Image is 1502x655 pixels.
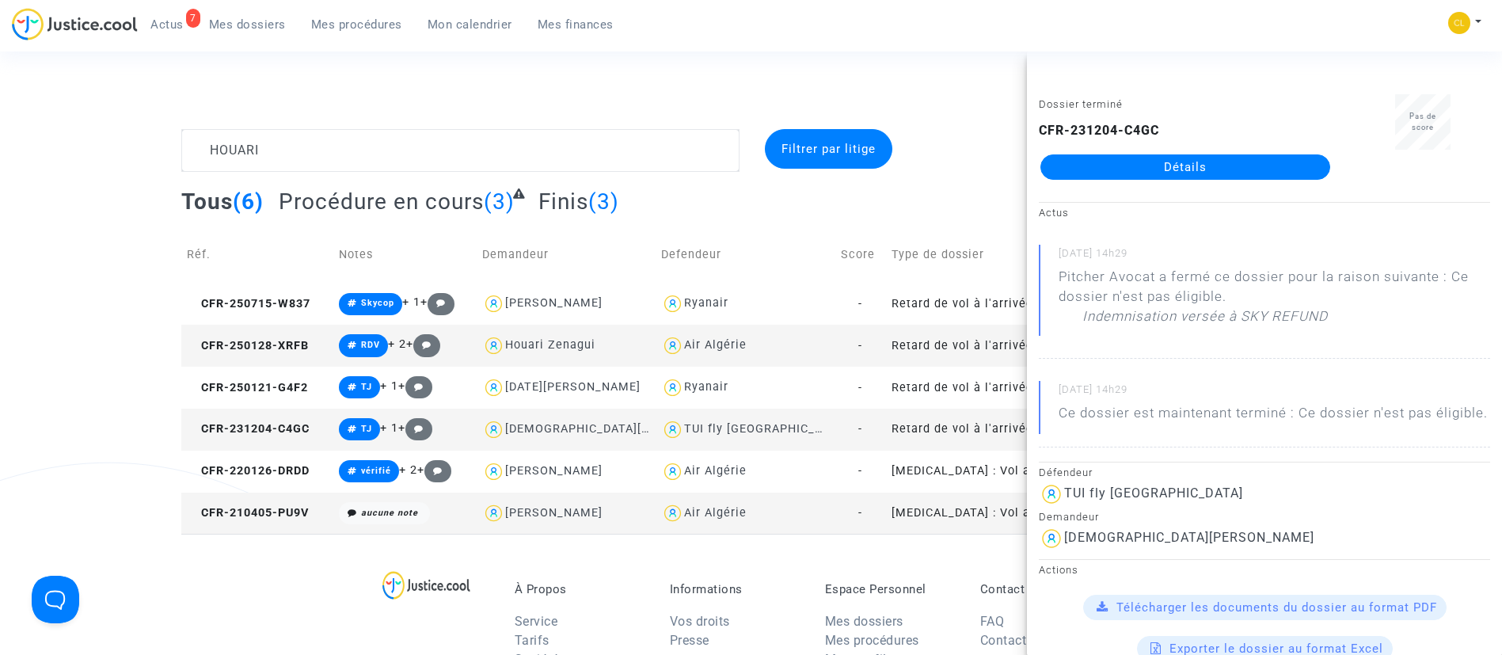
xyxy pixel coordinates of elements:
[661,418,684,441] img: icon-user.svg
[858,506,862,520] span: -
[388,337,406,351] span: + 2
[825,582,956,596] p: Espace Personnel
[196,13,298,36] a: Mes dossiers
[398,379,432,393] span: +
[656,227,835,283] td: Defendeur
[835,227,886,283] td: Score
[886,493,1065,535] td: [MEDICAL_DATA] : Vol aller-retour annulé
[515,582,646,596] p: À Propos
[515,633,549,648] a: Tarifs
[382,571,470,600] img: logo-lg.svg
[477,227,656,283] td: Demandeur
[886,451,1065,493] td: [MEDICAL_DATA] : Vol aller-retour annulé
[661,502,684,525] img: icon-user.svg
[505,464,603,478] div: [PERSON_NAME]
[886,325,1065,367] td: Retard de vol à l'arrivée (hors UE - Convention de [GEOGRAPHIC_DATA])
[858,339,862,352] span: -
[298,13,415,36] a: Mes procédures
[1039,466,1093,478] small: Défendeur
[825,633,919,648] a: Mes procédures
[886,367,1065,409] td: Retard de vol à l'arrivée (Règlement CE n°261/2004)
[515,614,558,629] a: Service
[538,17,614,32] span: Mes finances
[361,382,372,392] span: TJ
[886,409,1065,451] td: Retard de vol à l'arrivée (Règlement CE n°261/2004)
[233,189,264,215] span: (6)
[684,380,728,394] div: Ryanair
[684,296,728,310] div: Ryanair
[482,502,505,525] img: icon-user.svg
[684,338,747,352] div: Air Algérie
[670,633,709,648] a: Presse
[980,582,1112,596] p: Contact
[187,339,309,352] span: CFR-250128-XRFB
[380,421,398,435] span: + 1
[684,464,747,478] div: Air Algérie
[12,8,138,40] img: jc-logo.svg
[361,298,394,308] span: Skycop
[187,381,308,394] span: CFR-250121-G4F2
[858,422,862,436] span: -
[333,227,477,283] td: Notes
[1039,564,1078,576] small: Actions
[661,334,684,357] img: icon-user.svg
[858,297,862,310] span: -
[684,422,849,436] div: TUI fly [GEOGRAPHIC_DATA]
[32,576,79,623] iframe: Help Scout Beacon - Open
[505,380,641,394] div: [DATE][PERSON_NAME]
[1059,246,1490,267] small: [DATE] 14h29
[858,381,862,394] span: -
[1039,511,1099,523] small: Demandeur
[361,466,391,476] span: vérifié
[482,418,505,441] img: icon-user.svg
[361,508,418,518] i: aucune note
[361,424,372,434] span: TJ
[670,614,730,629] a: Vos droits
[415,13,525,36] a: Mon calendrier
[398,421,432,435] span: +
[505,506,603,520] div: [PERSON_NAME]
[858,464,862,478] span: -
[311,17,402,32] span: Mes procédures
[1040,154,1330,180] a: Détails
[399,463,417,477] span: + 2
[1116,600,1437,615] span: Télécharger les documents du dossier au format PDF
[1039,98,1123,110] small: Dossier terminé
[186,9,200,28] div: 7
[1448,12,1470,34] img: 6fca9af68d76bfc0a5525c74dfee314f
[1039,526,1064,551] img: icon-user.svg
[482,292,505,315] img: icon-user.svg
[1059,267,1490,334] div: Pitcher Avocat a fermé ce dossier pour la raison suivante : Ce dossier n'est pas éligible.
[187,506,309,520] span: CFR-210405-PU9V
[661,460,684,483] img: icon-user.svg
[1039,123,1159,138] b: CFR-231204-C4GC
[661,292,684,315] img: icon-user.svg
[525,13,626,36] a: Mes finances
[406,337,440,351] span: +
[482,334,505,357] img: icon-user.svg
[588,189,619,215] span: (3)
[1064,486,1243,501] div: TUI fly [GEOGRAPHIC_DATA]
[980,633,1027,648] a: Contact
[980,614,1005,629] a: FAQ
[1039,482,1064,507] img: icon-user.svg
[505,338,595,352] div: Houari Zenagui
[1059,383,1490,403] small: [DATE] 14h29
[825,614,903,629] a: Mes dossiers
[482,376,505,399] img: icon-user.svg
[1409,112,1436,131] span: Pas de score
[150,17,184,32] span: Actus
[1082,307,1328,334] p: Indemnisation versée à SKY REFUND
[420,295,454,309] span: +
[538,189,588,215] span: Finis
[181,227,333,283] td: Réf.
[886,227,1065,283] td: Type de dossier
[661,376,684,399] img: icon-user.svg
[684,506,747,520] div: Air Algérie
[181,189,233,215] span: Tous
[187,464,310,478] span: CFR-220126-DRDD
[1059,403,1488,431] p: Ce dossier est maintenant terminé : Ce dossier n'est pas éligible.
[428,17,512,32] span: Mon calendrier
[402,295,420,309] span: + 1
[1039,207,1069,219] small: Actus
